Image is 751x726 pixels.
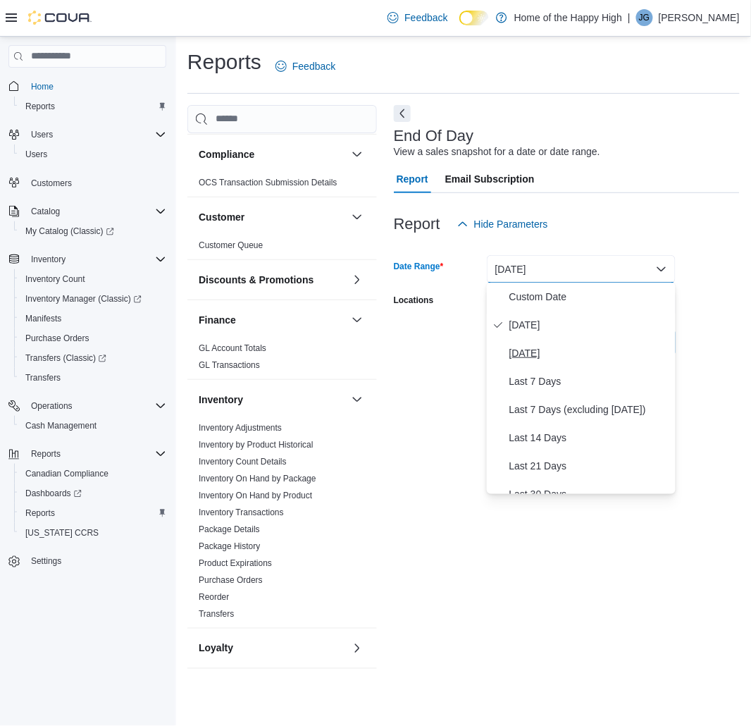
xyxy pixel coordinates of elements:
[394,105,411,122] button: Next
[199,393,243,407] h3: Inventory
[20,98,166,115] span: Reports
[292,59,335,73] span: Feedback
[28,11,92,25] img: Cova
[199,360,260,370] a: GL Transactions
[25,372,61,383] span: Transfers
[25,126,166,143] span: Users
[509,401,670,418] span: Last 7 Days (excluding [DATE])
[394,261,444,272] label: Date Range
[199,147,254,161] h3: Compliance
[20,271,166,288] span: Inventory Count
[31,254,66,265] span: Inventory
[509,288,670,305] span: Custom Date
[3,444,172,464] button: Reports
[3,125,172,144] button: Users
[3,551,172,572] button: Settings
[20,271,91,288] a: Inventory Count
[199,558,272,568] a: Product Expirations
[187,340,377,379] div: Finance
[20,98,61,115] a: Reports
[20,290,147,307] a: Inventory Manager (Classic)
[199,558,272,569] span: Product Expirations
[14,289,172,309] a: Inventory Manager (Classic)
[20,350,166,367] span: Transfers (Classic)
[487,255,676,283] button: [DATE]
[397,165,428,193] span: Report
[14,328,172,348] button: Purchase Orders
[20,350,112,367] a: Transfers (Classic)
[199,575,263,585] a: Purchase Orders
[394,295,434,306] label: Locations
[394,128,474,144] h3: End Of Day
[20,369,66,386] a: Transfers
[20,369,166,386] span: Transfers
[31,400,73,412] span: Operations
[187,48,261,76] h1: Reports
[199,422,282,433] span: Inventory Adjustments
[20,330,166,347] span: Purchase Orders
[14,348,172,368] a: Transfers (Classic)
[487,283,676,494] div: Select listbox
[394,216,440,233] h3: Report
[25,251,166,268] span: Inventory
[20,310,166,327] span: Manifests
[25,149,47,160] span: Users
[20,223,120,240] a: My Catalog (Classic)
[349,146,366,163] button: Compliance
[25,352,106,364] span: Transfers (Classic)
[25,203,66,220] button: Catalog
[14,523,172,543] button: [US_STATE] CCRS
[659,9,740,26] p: [PERSON_NAME]
[187,174,377,197] div: Compliance
[187,237,377,259] div: Customer
[20,524,104,541] a: [US_STATE] CCRS
[199,507,284,517] a: Inventory Transactions
[199,473,316,484] span: Inventory On Hand by Package
[20,310,67,327] a: Manifests
[509,373,670,390] span: Last 7 Days
[25,553,166,570] span: Settings
[20,330,95,347] a: Purchase Orders
[31,81,54,92] span: Home
[199,210,244,224] h3: Customer
[25,468,108,479] span: Canadian Compliance
[3,202,172,221] button: Catalog
[349,271,366,288] button: Discounts & Promotions
[199,359,260,371] span: GL Transactions
[394,144,600,159] div: View a sales snapshot for a date or date range.
[199,240,263,250] a: Customer Queue
[628,9,631,26] p: |
[14,269,172,289] button: Inventory Count
[199,609,234,619] a: Transfers
[3,173,172,193] button: Customers
[3,76,172,97] button: Home
[199,592,229,602] a: Reorder
[199,178,337,187] a: OCS Transaction Submission Details
[14,221,172,241] a: My Catalog (Classic)
[509,316,670,333] span: [DATE]
[25,527,99,539] span: [US_STATE] CCRS
[20,485,166,502] span: Dashboards
[8,70,166,609] nav: Complex example
[199,608,234,620] span: Transfers
[14,464,172,484] button: Canadian Compliance
[25,203,166,220] span: Catalog
[25,488,82,499] span: Dashboards
[514,9,622,26] p: Home of the Happy High
[199,641,233,656] h3: Loyalty
[199,273,346,287] button: Discounts & Promotions
[636,9,653,26] div: Jorja Green
[14,484,172,503] a: Dashboards
[25,445,166,462] span: Reports
[31,178,72,189] span: Customers
[25,174,166,192] span: Customers
[20,223,166,240] span: My Catalog (Classic)
[187,419,377,628] div: Inventory
[349,391,366,408] button: Inventory
[474,217,548,231] span: Hide Parameters
[199,507,284,518] span: Inventory Transactions
[14,309,172,328] button: Manifests
[25,101,55,112] span: Reports
[199,591,229,603] span: Reorder
[199,439,314,450] span: Inventory by Product Historical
